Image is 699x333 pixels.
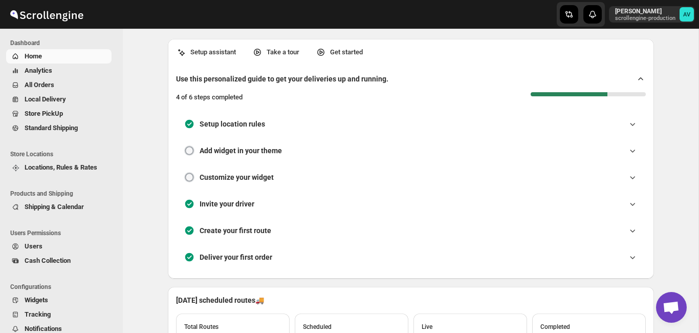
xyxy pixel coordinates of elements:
[10,283,116,291] span: Configurations
[330,47,363,57] p: Get started
[25,242,42,250] span: Users
[656,292,687,323] div: Open chat
[200,172,274,182] h3: Customize your widget
[6,239,112,254] button: Users
[609,6,695,23] button: User menu
[25,81,54,89] span: All Orders
[200,199,254,209] h3: Invite your driver
[200,252,272,262] h3: Deliver your first order
[25,163,97,171] span: Locations, Rules & Rates
[25,52,42,60] span: Home
[10,190,116,198] span: Products and Shipping
[10,39,116,47] span: Dashboard
[200,225,271,236] h3: Create your first route
[176,74,388,84] h2: Use this personalized guide to get your deliveries up and running.
[10,229,116,237] span: Users Permissions
[176,92,243,102] p: 4 of 6 steps completed
[200,119,265,129] h3: Setup location rules
[680,7,694,22] span: Avinash Vishwakarma
[10,150,116,158] span: Store Locations
[6,49,112,64] button: Home
[25,310,51,318] span: Tracking
[25,110,63,117] span: Store PickUp
[6,293,112,307] button: Widgets
[25,296,48,304] span: Widgets
[190,47,236,57] p: Setup assistant
[6,200,112,214] button: Shipping & Calendar
[615,15,675,22] p: scrollengine-production
[8,2,85,27] img: ScrollEngine
[6,160,112,175] button: Locations, Rules & Rates
[184,323,219,330] span: Total Routes
[303,323,332,330] span: Scheduled
[25,203,84,211] span: Shipping & Calendar
[25,257,71,264] span: Cash Collection
[200,145,282,156] h3: Add widget in your theme
[25,124,78,132] span: Standard Shipping
[25,67,52,74] span: Analytics
[540,323,570,330] span: Completed
[422,323,432,330] span: Live
[6,64,112,78] button: Analytics
[6,254,112,268] button: Cash Collection
[267,47,299,57] p: Take a tour
[615,7,675,15] p: [PERSON_NAME]
[25,325,62,332] span: Notifications
[6,78,112,92] button: All Orders
[6,307,112,322] button: Tracking
[25,95,66,103] span: Local Delivery
[683,11,691,18] text: AV
[176,295,646,305] p: [DATE] scheduled routes 🚚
